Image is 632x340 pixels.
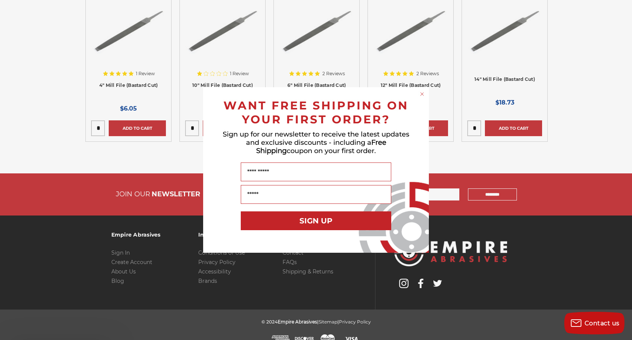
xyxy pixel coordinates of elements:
[223,130,409,155] span: Sign up for our newsletter to receive the latest updates and exclusive discounts - including a co...
[223,99,409,126] span: WANT FREE SHIPPING ON YOUR FIRST ORDER?
[585,320,620,327] span: Contact us
[256,138,386,155] span: Free Shipping
[564,312,624,334] button: Contact us
[418,90,426,98] button: Close dialog
[241,211,391,230] button: SIGN UP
